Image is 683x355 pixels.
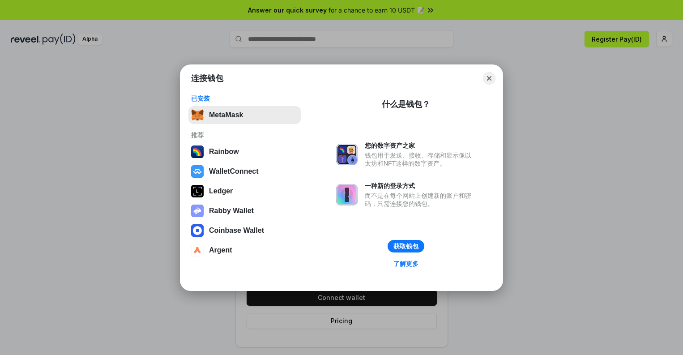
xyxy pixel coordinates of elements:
img: svg+xml,%3Csvg%20xmlns%3D%22http%3A%2F%2Fwww.w3.org%2F2000%2Fsvg%22%20fill%3D%22none%22%20viewBox... [191,205,204,217]
div: MetaMask [209,111,243,119]
img: svg+xml,%3Csvg%20xmlns%3D%22http%3A%2F%2Fwww.w3.org%2F2000%2Fsvg%22%20width%3D%2228%22%20height%3... [191,185,204,197]
div: 什么是钱包？ [382,99,430,110]
div: 了解更多 [393,260,418,268]
button: 获取钱包 [388,240,424,252]
div: Rainbow [209,148,239,156]
img: svg+xml,%3Csvg%20width%3D%2228%22%20height%3D%2228%22%20viewBox%3D%220%200%2028%2028%22%20fill%3D... [191,165,204,178]
h1: 连接钱包 [191,73,223,84]
img: svg+xml,%3Csvg%20xmlns%3D%22http%3A%2F%2Fwww.w3.org%2F2000%2Fsvg%22%20fill%3D%22none%22%20viewBox... [336,184,358,205]
button: Coinbase Wallet [188,222,301,240]
div: Ledger [209,187,233,195]
div: 钱包用于发送、接收、存储和显示像以太坊和NFT这样的数字资产。 [365,151,476,167]
button: MetaMask [188,106,301,124]
div: 推荐 [191,131,298,139]
img: svg+xml,%3Csvg%20width%3D%2228%22%20height%3D%2228%22%20viewBox%3D%220%200%2028%2028%22%20fill%3D... [191,224,204,237]
a: 了解更多 [388,258,424,269]
button: Close [483,72,495,85]
div: 获取钱包 [393,242,418,250]
button: WalletConnect [188,163,301,180]
button: Rainbow [188,143,301,161]
div: Coinbase Wallet [209,227,264,235]
div: 一种新的登录方式 [365,182,476,190]
button: Ledger [188,182,301,200]
div: WalletConnect [209,167,259,175]
img: svg+xml,%3Csvg%20fill%3D%22none%22%20height%3D%2233%22%20viewBox%3D%220%200%2035%2033%22%20width%... [191,109,204,121]
div: 而不是在每个网站上创建新的账户和密码，只需连接您的钱包。 [365,192,476,208]
div: Argent [209,246,232,254]
img: svg+xml,%3Csvg%20width%3D%2228%22%20height%3D%2228%22%20viewBox%3D%220%200%2028%2028%22%20fill%3D... [191,244,204,257]
button: Argent [188,241,301,259]
div: Rabby Wallet [209,207,254,215]
img: svg+xml,%3Csvg%20width%3D%22120%22%20height%3D%22120%22%20viewBox%3D%220%200%20120%20120%22%20fil... [191,145,204,158]
img: svg+xml,%3Csvg%20xmlns%3D%22http%3A%2F%2Fwww.w3.org%2F2000%2Fsvg%22%20fill%3D%22none%22%20viewBox... [336,144,358,165]
div: 您的数字资产之家 [365,141,476,150]
button: Rabby Wallet [188,202,301,220]
div: 已安装 [191,94,298,103]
